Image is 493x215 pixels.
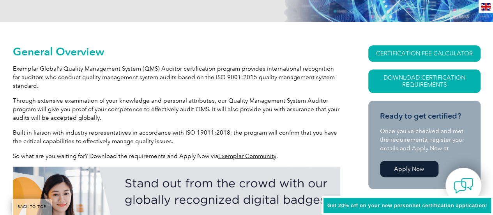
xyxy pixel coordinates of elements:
[481,3,491,11] img: en
[380,111,469,121] h3: Ready to get certified?
[327,203,487,208] span: Get 20% off on your new personnel certification application!
[13,96,340,122] p: Through extensive examination of your knowledge and personal attributes, our Quality Management S...
[380,161,438,177] a: Apply Now
[368,69,481,93] a: Download Certification Requirements
[454,176,473,195] img: contact-chat.png
[368,45,481,62] a: CERTIFICATION FEE CALCULATOR
[13,128,340,146] p: Built in liaison with industry representatives in accordance with ISO 19011:2018, the program wil...
[13,45,340,58] h2: General Overview
[380,127,469,153] p: Once you’ve checked and met the requirements, register your details and Apply Now at
[13,152,340,160] p: So what are you waiting for? Download the requirements and Apply Now via .
[218,153,276,160] a: Exemplar Community
[12,199,52,215] a: BACK TO TOP
[13,64,340,90] p: Exemplar Global’s Quality Management System (QMS) Auditor certification program provides internat...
